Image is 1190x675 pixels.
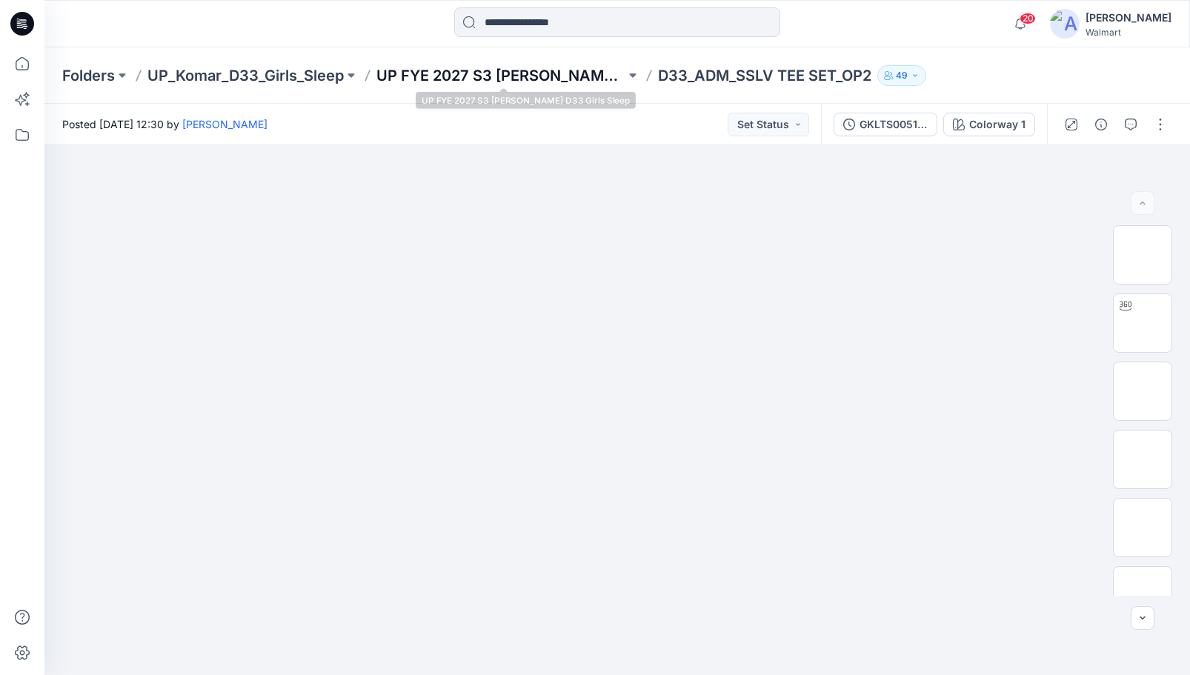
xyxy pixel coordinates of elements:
a: [PERSON_NAME] [182,118,267,130]
button: Colorway 1 [943,113,1035,136]
div: GKLTS0051__GKLBL0001 [860,116,928,133]
button: 49 [877,65,926,86]
span: Posted [DATE] 12:30 by [62,116,267,132]
img: Front Ghost [1114,376,1171,407]
a: UP_Komar_D33_Girls_Sleep [147,65,344,86]
span: 20 [1020,13,1036,24]
img: avatar [1050,9,1080,39]
button: GKLTS0051__GKLBL0001 [834,113,937,136]
div: [PERSON_NAME] [1086,9,1171,27]
a: Folders [62,65,115,86]
button: Details [1089,113,1113,136]
div: Walmart [1086,27,1171,38]
p: 49 [896,67,908,84]
div: Colorway 1 [969,116,1026,133]
p: D33_ADM_SSLV TEE SET_OP2 [658,65,871,86]
a: UP FYE 2027 S3 [PERSON_NAME] D33 Girls Sleep [376,65,625,86]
